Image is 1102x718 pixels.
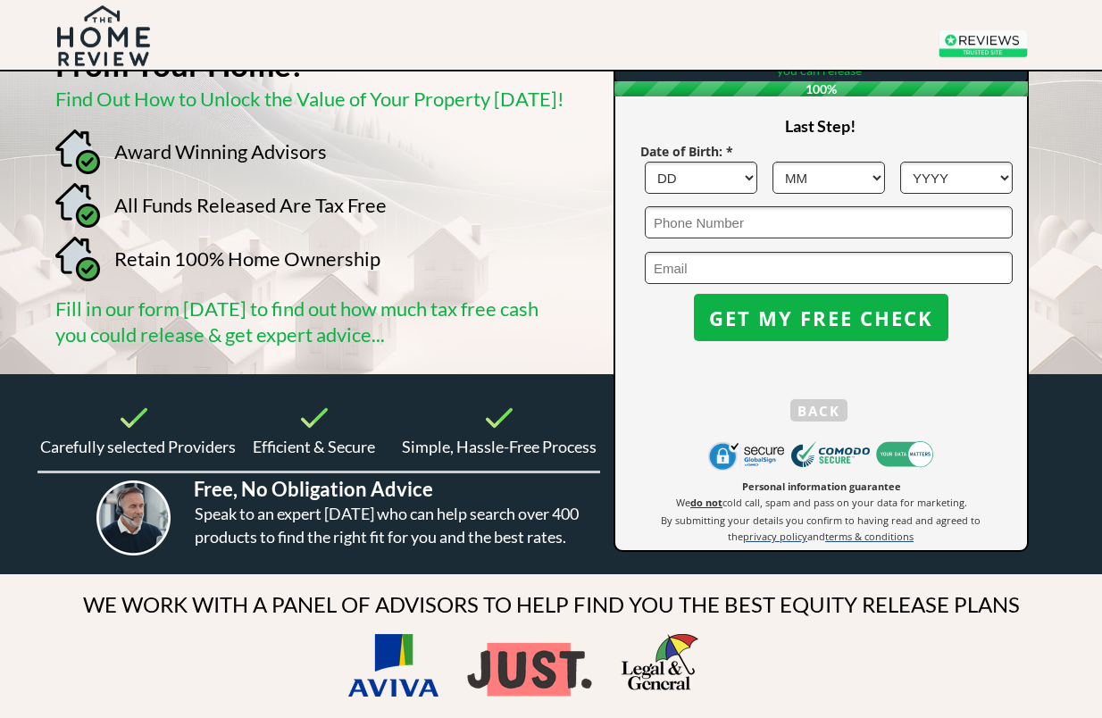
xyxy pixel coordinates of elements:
[743,529,807,543] a: privacy policy
[614,81,1028,96] span: 100%
[194,477,433,501] span: Free, No Obligation Advice
[690,496,722,509] strong: do not
[195,504,579,547] span: Speak to an expert [DATE] who can help search over 400 products to find the right fit for you and...
[742,480,901,493] span: Personal information guarantee
[645,252,1013,284] input: Email
[40,437,236,456] span: Carefully selected Providers
[55,296,538,346] span: Fill in our form [DATE] to find out how much tax free cash you could release & get expert advice...
[661,513,981,543] span: By submitting your details you confirm to having read and agreed to the
[402,437,597,456] span: Simple, Hassle-Free Process
[83,591,1020,617] span: WE WORK WITH A PANEL OF ADVISORS TO HELP FIND YOU THE BEST EQUITY RELEASE PLANS
[825,529,914,543] a: terms & conditions
[790,399,847,422] button: BACK
[55,87,564,111] span: Find Out How to Unlock the Value of Your Property [DATE]!
[114,193,387,217] span: All Funds Released Are Tax Free
[825,530,914,543] span: terms & conditions
[807,530,825,543] span: and
[743,530,807,543] span: privacy policy
[676,496,967,509] span: We cold call, spam and pass on your data for marketing.
[790,399,847,422] span: BACK
[694,306,948,330] span: GET MY FREE CHECK
[253,437,375,456] span: Efficient & Secure
[645,206,1013,238] input: Phone Number
[114,139,327,163] span: Award Winning Advisors
[640,143,733,160] span: Date of Birth: *
[785,116,856,136] span: Last Step!
[114,246,380,271] span: Retain 100% Home Ownership
[694,294,948,341] button: GET MY FREE CHECK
